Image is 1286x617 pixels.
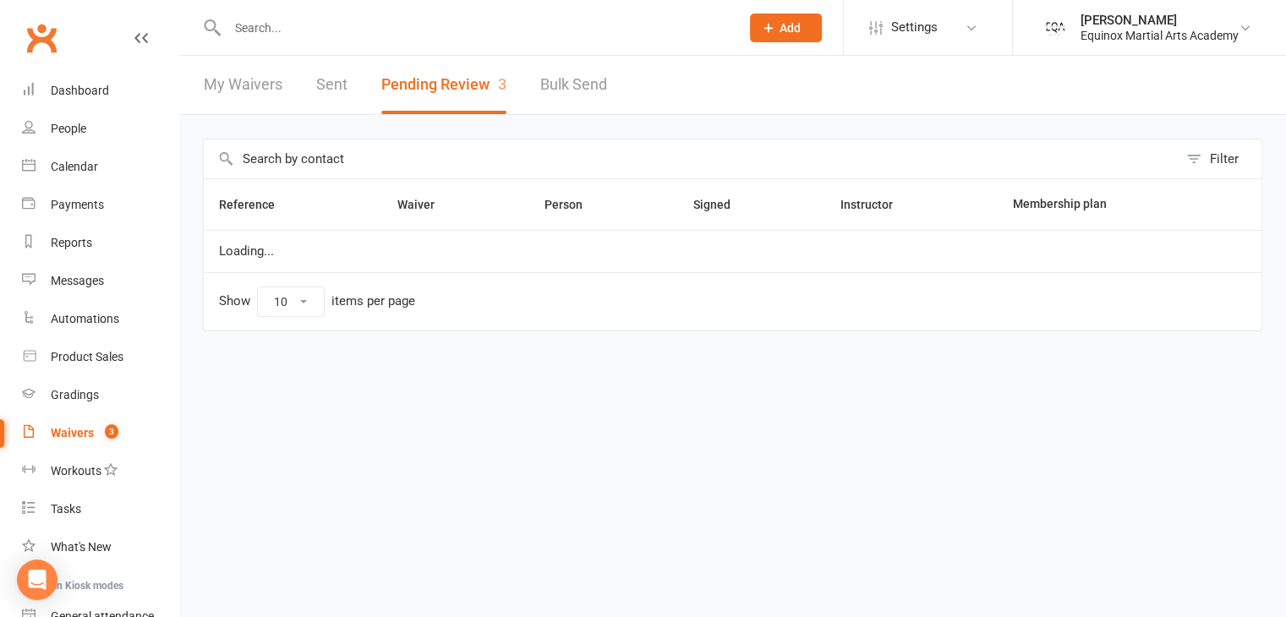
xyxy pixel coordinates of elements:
[22,490,178,528] a: Tasks
[219,198,293,211] span: Reference
[204,139,1178,178] input: Search by contact
[51,502,81,516] div: Tasks
[22,452,178,490] a: Workouts
[51,122,86,135] div: People
[22,224,178,262] a: Reports
[1178,139,1261,178] button: Filter
[22,110,178,148] a: People
[998,179,1210,230] th: Membership plan
[22,72,178,110] a: Dashboard
[204,56,282,114] a: My Waivers
[316,56,347,114] a: Sent
[51,160,98,173] div: Calendar
[222,16,728,40] input: Search...
[397,198,453,211] span: Waiver
[780,21,801,35] span: Add
[22,262,178,300] a: Messages
[219,287,415,317] div: Show
[693,198,749,211] span: Signed
[840,194,911,215] button: Instructor
[51,464,101,478] div: Workouts
[51,426,94,440] div: Waivers
[51,388,99,401] div: Gradings
[204,230,1261,272] td: Loading...
[498,75,506,93] span: 3
[544,194,601,215] button: Person
[1210,149,1239,169] div: Filter
[381,56,506,114] button: Pending Review3
[22,376,178,414] a: Gradings
[105,424,118,439] span: 3
[750,14,822,42] button: Add
[544,198,601,211] span: Person
[22,528,178,566] a: What's New
[693,194,749,215] button: Signed
[219,194,293,215] button: Reference
[51,236,92,249] div: Reports
[540,56,607,114] a: Bulk Send
[51,312,119,325] div: Automations
[51,350,123,363] div: Product Sales
[1038,11,1072,45] img: thumb_image1734071481.png
[51,540,112,554] div: What's New
[22,148,178,186] a: Calendar
[397,194,453,215] button: Waiver
[891,8,938,46] span: Settings
[331,294,415,308] div: items per page
[22,186,178,224] a: Payments
[840,198,911,211] span: Instructor
[22,338,178,376] a: Product Sales
[22,414,178,452] a: Waivers 3
[20,17,63,59] a: Clubworx
[1081,28,1239,43] div: Equinox Martial Arts Academy
[51,274,104,287] div: Messages
[17,560,57,600] div: Open Intercom Messenger
[51,198,104,211] div: Payments
[1081,13,1239,28] div: [PERSON_NAME]
[51,84,109,97] div: Dashboard
[22,300,178,338] a: Automations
